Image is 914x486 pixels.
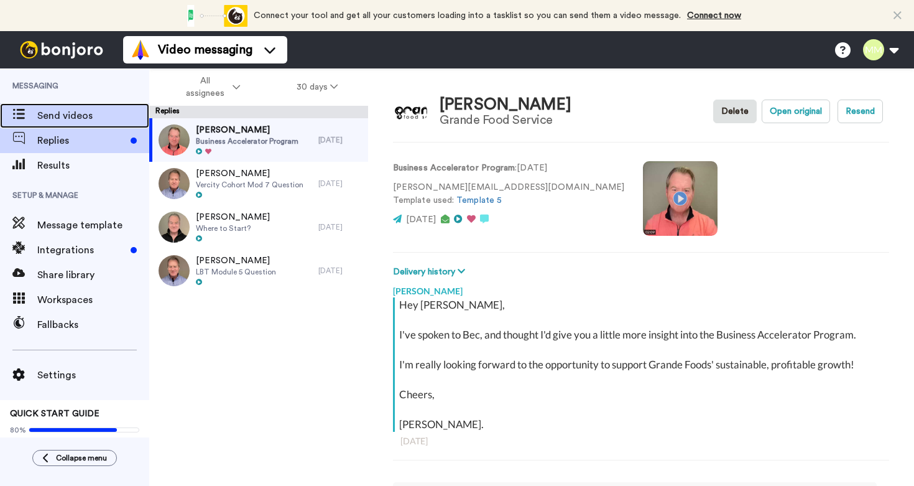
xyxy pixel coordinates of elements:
[37,317,149,332] span: Fallbacks
[37,108,149,123] span: Send videos
[838,100,883,123] button: Resend
[56,453,107,463] span: Collapse menu
[37,243,126,258] span: Integrations
[318,266,362,276] div: [DATE]
[196,180,303,190] span: Vercity Cohort Mod 7 Question
[393,162,624,175] p: : [DATE]
[37,158,149,173] span: Results
[37,292,149,307] span: Workspaces
[196,167,303,180] span: [PERSON_NAME]
[10,425,26,435] span: 80%
[149,118,368,162] a: [PERSON_NAME]Business Accelerator Program[DATE]
[37,268,149,283] span: Share library
[152,70,269,105] button: All assignees
[393,164,515,172] strong: Business Accelerator Program
[406,215,436,224] span: [DATE]
[196,223,270,233] span: Where to Start?
[400,435,882,447] div: [DATE]
[196,124,298,136] span: [PERSON_NAME]
[393,279,889,297] div: [PERSON_NAME]
[159,124,190,156] img: 9e043665-3c67-4435-8631-b63694811130-thumb.jpg
[196,255,276,267] span: [PERSON_NAME]
[440,113,571,127] div: Grande Food Service
[159,212,190,243] img: 41b71b1c-5f81-47ac-8ce4-eb50e81c4f46-thumb.jpg
[318,179,362,189] div: [DATE]
[393,265,469,279] button: Delivery history
[269,76,366,98] button: 30 days
[149,205,368,249] a: [PERSON_NAME]Where to Start?[DATE]
[149,106,368,118] div: Replies
[196,211,270,223] span: [PERSON_NAME]
[37,133,126,148] span: Replies
[149,162,368,205] a: [PERSON_NAME]Vercity Cohort Mod 7 Question[DATE]
[37,368,149,383] span: Settings
[158,41,252,58] span: Video messaging
[318,135,362,145] div: [DATE]
[131,40,150,60] img: vm-color.svg
[159,168,190,199] img: 1dabb941-1905-46bb-80e4-fbc073c92a12-thumb.jpg
[149,249,368,292] a: [PERSON_NAME]LBT Module 5 Question[DATE]
[713,100,757,123] button: Delete
[159,255,190,286] img: 8af386c8-f0f0-476a-8447-3edea1d4cd6f-thumb.jpg
[456,196,502,205] a: Template 5
[196,136,298,146] span: Business Accelerator Program
[32,450,117,466] button: Collapse menu
[254,11,681,20] span: Connect your tool and get all your customers loading into a tasklist so you can send them a video...
[393,95,427,129] img: Image of Daniel Till
[687,11,741,20] a: Connect now
[180,75,230,100] span: All assignees
[318,222,362,232] div: [DATE]
[440,96,571,114] div: [PERSON_NAME]
[762,100,830,123] button: Open original
[399,297,886,432] div: Hey [PERSON_NAME], I've spoken to Bec, and thought I'd give you a little more insight into the Bu...
[37,218,149,233] span: Message template
[10,409,99,418] span: QUICK START GUIDE
[196,267,276,277] span: LBT Module 5 Question
[393,181,624,207] p: [PERSON_NAME][EMAIL_ADDRESS][DOMAIN_NAME] Template used:
[179,5,247,27] div: animation
[15,41,108,58] img: bj-logo-header-white.svg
